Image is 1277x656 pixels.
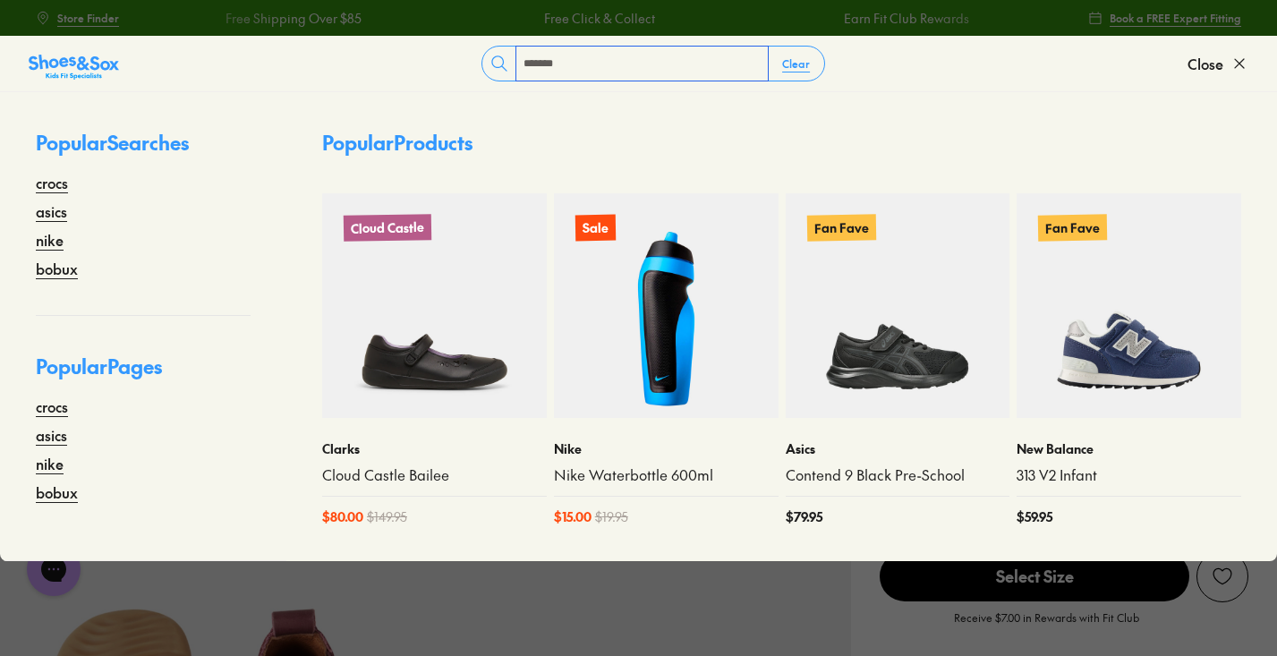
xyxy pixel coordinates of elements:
[1188,53,1223,74] span: Close
[554,193,779,418] a: Sale
[322,439,547,458] p: Clarks
[29,53,119,81] img: SNS_Logo_Responsive.svg
[954,609,1139,642] p: Receive $7.00 in Rewards with Fit Club
[1188,44,1248,83] button: Close
[554,507,592,526] span: $ 15.00
[1017,507,1052,526] span: $ 59.95
[786,439,1010,458] p: Asics
[322,465,547,485] a: Cloud Castle Bailee
[36,396,68,417] a: crocs
[36,453,64,474] a: nike
[344,214,431,242] p: Cloud Castle
[322,193,547,418] a: Cloud Castle
[1017,439,1241,458] p: New Balance
[1017,465,1241,485] a: 313 V2 Infant
[322,128,472,158] p: Popular Products
[768,47,824,80] button: Clear
[554,465,779,485] a: Nike Waterbottle 600ml
[1110,10,1241,26] span: Book a FREE Expert Fitting
[29,49,119,78] a: Shoes &amp; Sox
[806,214,875,241] p: Fan Fave
[786,465,1010,485] a: Contend 9 Black Pre-School
[36,128,251,172] p: Popular Searches
[1038,214,1107,241] p: Fan Fave
[575,215,616,242] p: Sale
[786,507,822,526] span: $ 79.95
[36,481,78,503] a: bobux
[1088,2,1241,34] a: Book a FREE Expert Fitting
[554,439,779,458] p: Nike
[880,550,1189,602] button: Select Size
[36,352,251,396] p: Popular Pages
[1017,193,1241,418] a: Fan Fave
[843,9,968,28] a: Earn Fit Club Rewards
[57,10,119,26] span: Store Finder
[1196,550,1248,602] button: Add to Wishlist
[36,258,78,279] a: bobux
[367,507,407,526] span: $ 149.95
[36,2,119,34] a: Store Finder
[18,536,89,602] iframe: Gorgias live chat messenger
[786,193,1010,418] a: Fan Fave
[36,424,67,446] a: asics
[36,200,67,222] a: asics
[544,9,655,28] a: Free Click & Collect
[322,507,363,526] span: $ 80.00
[226,9,362,28] a: Free Shipping Over $85
[36,172,68,193] a: crocs
[595,507,628,526] span: $ 19.95
[36,229,64,251] a: nike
